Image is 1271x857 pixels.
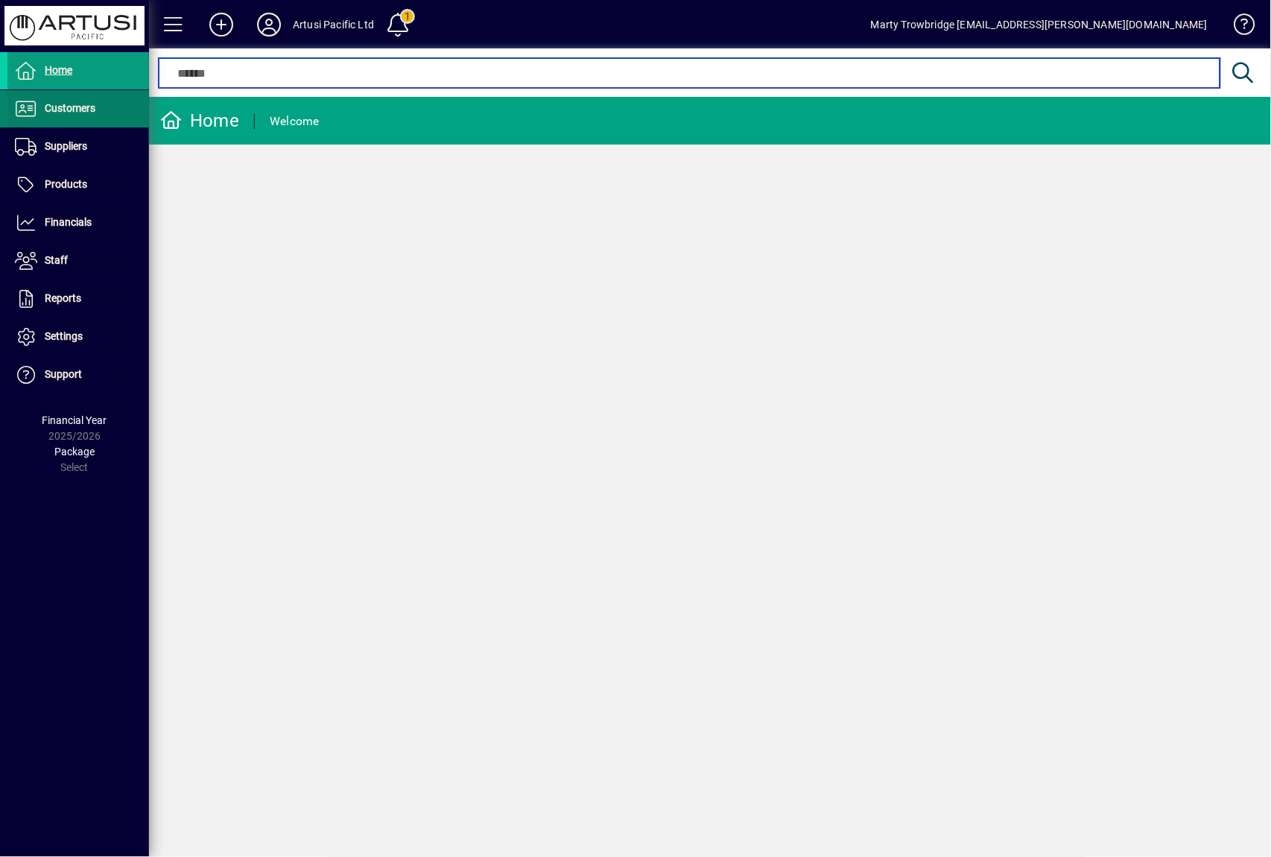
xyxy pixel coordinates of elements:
a: Products [7,166,149,203]
a: Staff [7,242,149,279]
span: Staff [45,254,68,266]
button: Add [197,11,245,38]
div: Artusi Pacific Ltd [293,13,374,37]
span: Suppliers [45,140,87,152]
div: Welcome [270,110,320,133]
a: Suppliers [7,128,149,165]
span: Home [45,64,72,76]
div: Marty Trowbridge [EMAIL_ADDRESS][PERSON_NAME][DOMAIN_NAME] [871,13,1208,37]
span: Support [45,368,82,380]
span: Customers [45,102,95,114]
div: Home [160,109,239,133]
a: Support [7,356,149,393]
span: Settings [45,330,83,342]
span: Products [45,178,87,190]
a: Customers [7,90,149,127]
a: Knowledge Base [1223,3,1252,51]
a: Financials [7,204,149,241]
span: Package [54,446,95,458]
span: Financials [45,216,92,228]
span: Reports [45,292,81,304]
a: Settings [7,318,149,355]
a: Reports [7,280,149,317]
button: Profile [245,11,293,38]
span: Financial Year [42,414,107,426]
